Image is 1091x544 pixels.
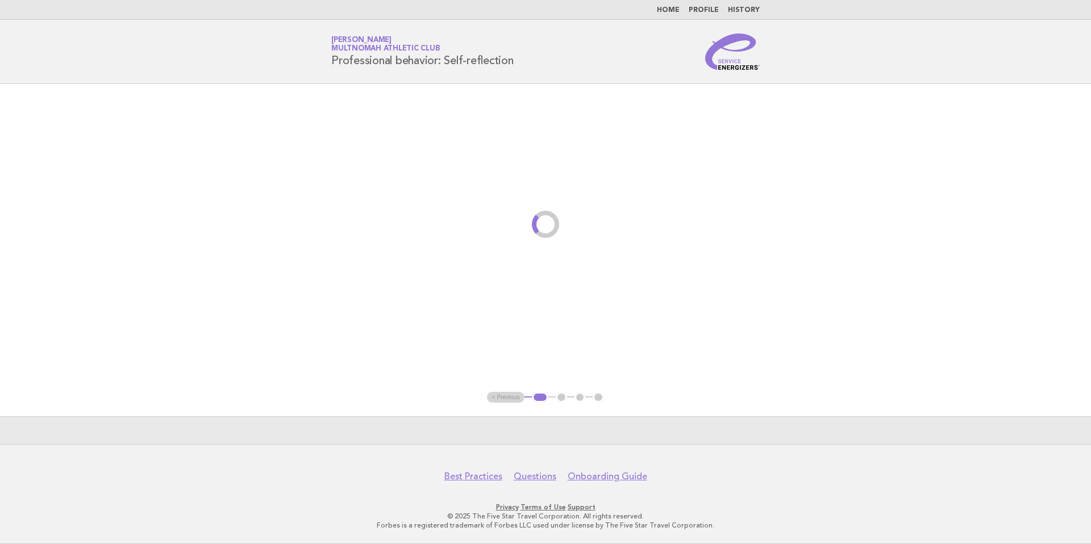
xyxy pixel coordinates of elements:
[568,503,596,511] a: Support
[689,7,719,14] a: Profile
[514,471,556,482] a: Questions
[520,503,566,511] a: Terms of Use
[568,471,647,482] a: Onboarding Guide
[198,512,893,521] p: © 2025 The Five Star Travel Corporation. All rights reserved.
[728,7,760,14] a: History
[331,37,514,66] h1: Professional behavior: Self-reflection
[496,503,519,511] a: Privacy
[705,34,760,70] img: Service Energizers
[331,36,440,52] a: [PERSON_NAME]Multnomah Athletic Club
[198,521,893,530] p: Forbes is a registered trademark of Forbes LLC used under license by The Five Star Travel Corpora...
[444,471,502,482] a: Best Practices
[331,45,440,53] span: Multnomah Athletic Club
[657,7,680,14] a: Home
[198,503,893,512] p: · ·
